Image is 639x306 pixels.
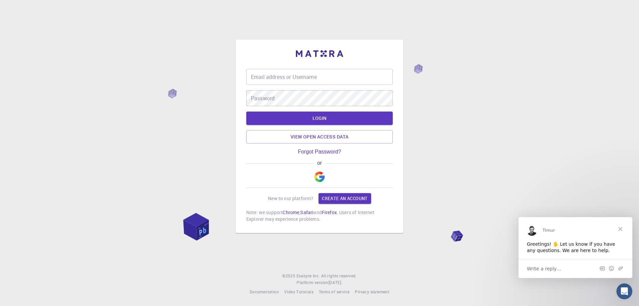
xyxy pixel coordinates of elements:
[314,160,325,166] span: or
[268,195,313,202] p: New to our platform?
[246,112,393,125] button: LOGIN
[355,289,389,295] a: Privacy statement
[297,273,320,278] span: Exabyte Inc.
[297,279,328,286] span: Platform version
[284,289,314,294] span: Video Tutorials
[355,289,389,294] span: Privacy statement
[314,171,325,182] img: Google
[321,273,357,279] span: All rights reserved.
[319,289,349,294] span: Terms of service
[282,273,296,279] span: © 2025
[616,283,632,299] iframe: Intercom live chat
[328,280,342,285] span: [DATE] .
[319,289,349,295] a: Terms of service
[246,209,393,222] p: Note: we support , and . Users of Internet Explorer may experience problems.
[246,130,393,144] a: View open access data
[322,209,337,215] a: Firefox
[319,193,371,204] a: Create an account
[250,289,279,294] span: Documentation
[284,289,314,295] a: Video Tutorials
[519,217,632,278] iframe: Intercom live chat message
[300,209,314,215] a: Safari
[250,289,279,295] a: Documentation
[283,209,299,215] a: Chrome
[328,279,342,286] a: [DATE].
[298,149,341,155] a: Forgot Password?
[297,273,320,279] a: Exabyte Inc.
